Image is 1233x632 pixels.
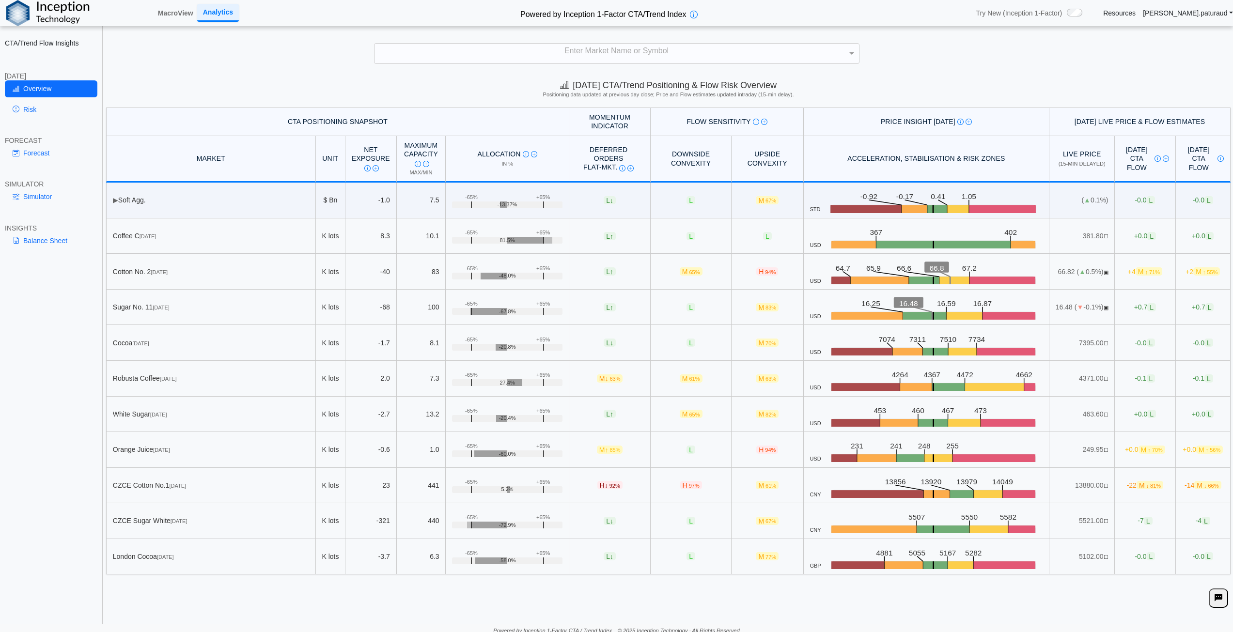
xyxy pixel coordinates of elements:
td: -68 [345,290,396,325]
span: ↑ [610,268,613,276]
text: 5550 [962,513,978,521]
td: -1.7 [345,325,396,361]
th: MARKET [106,136,316,183]
text: 16.87 [973,299,992,308]
td: K lots [316,503,345,539]
text: 5582 [1000,513,1017,521]
span: ▲ [1079,268,1086,276]
span: M [756,410,779,418]
img: Read More [373,165,379,171]
span: +0.7 [1192,303,1214,311]
td: K lots [316,432,345,468]
span: L [687,339,695,347]
span: ↑ 55% [1203,269,1218,275]
span: L [604,196,616,204]
a: Overview [5,80,97,97]
span: ▶ [113,196,118,204]
span: [DATE] [153,305,170,310]
img: Info [523,151,529,157]
text: 16.48 [899,299,918,308]
span: M [1136,267,1162,276]
div: +65% [536,230,550,236]
span: 63% [765,376,776,382]
span: OPEN: Market session is currently open. [1104,305,1108,310]
span: M [1196,446,1223,454]
td: K lots [316,325,345,361]
span: USD [810,313,821,320]
text: 16.25 [861,299,880,308]
span: M [756,481,779,489]
div: FORECAST [5,136,97,145]
td: 7395.00 [1049,325,1115,361]
th: Downside Convexity [651,136,731,183]
text: 7311 [909,335,926,343]
div: Price Insight [DATE] [810,117,1043,126]
span: M [756,303,779,311]
div: -65% [465,194,478,200]
span: ▲ [1084,196,1091,204]
img: Read More [627,165,634,171]
span: M [680,374,702,383]
span: [DATE] [153,447,170,453]
span: ↓ [605,374,608,382]
h2: CTA/Trend Flow Insights [5,39,97,47]
div: CZCE Sugar White [113,516,309,525]
span: L [1147,232,1156,240]
div: [DATE] CTA Flow [1121,145,1169,172]
span: M [1193,267,1220,276]
div: -65% [465,230,478,236]
span: -20.8% [499,344,516,350]
div: White Sugar [113,410,309,418]
td: 10.1 [397,218,446,254]
span: M [680,267,702,276]
span: -13.37% [498,201,517,208]
div: -65% [465,372,478,378]
text: 473 [975,406,987,414]
span: ↑ [605,446,608,453]
span: [DATE] [160,376,177,382]
span: L [604,410,616,418]
span: Try New (Inception 1-Factor) [976,9,1062,17]
span: M [756,339,779,347]
span: USD [810,385,821,391]
span: ↑ 56% [1206,447,1221,453]
span: 81.5% [499,237,515,244]
span: L [1147,303,1156,311]
th: [DATE] Live Price & Flow Estimates [1049,108,1231,136]
text: 14049 [993,477,1014,485]
td: 8.1 [397,325,446,361]
a: Risk [5,101,97,118]
span: L [687,446,695,454]
text: 460 [912,406,924,414]
td: K lots [316,468,345,504]
span: M [680,410,702,418]
span: NO FEED: Live data feed not provided for this market. [1104,447,1108,453]
span: L [1204,339,1213,347]
td: -321 [345,503,396,539]
span: ↓ 81% [1146,483,1161,489]
td: 440 [397,503,446,539]
span: -48.0% [499,273,516,279]
text: -0.92 [860,192,877,200]
div: CZCE Cotton No.1 [113,481,309,490]
td: K lots [316,397,345,432]
text: 13856 [885,477,906,485]
span: ↓ [610,339,613,347]
span: 83% [765,305,776,310]
div: +65% [536,265,550,272]
img: Read More [966,119,972,125]
span: USD [810,349,821,355]
img: Info [1155,155,1161,162]
span: NO FEED: Live data feed not provided for this market. [1104,412,1108,417]
img: Info [415,161,421,167]
text: 67.2 [962,263,977,272]
span: 94% [765,269,776,275]
span: [DATE] [170,483,187,489]
text: 13920 [921,477,942,485]
div: Deferred Orders FLAT-MKT. [576,145,642,172]
div: -65% [465,408,478,414]
span: 82% [765,412,776,417]
span: -60.0% [499,451,516,457]
td: 7.5 [397,183,446,218]
h5: Positioning data updated at previous day close; Price and Flow estimates updated intraday (15-min... [109,92,1228,98]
